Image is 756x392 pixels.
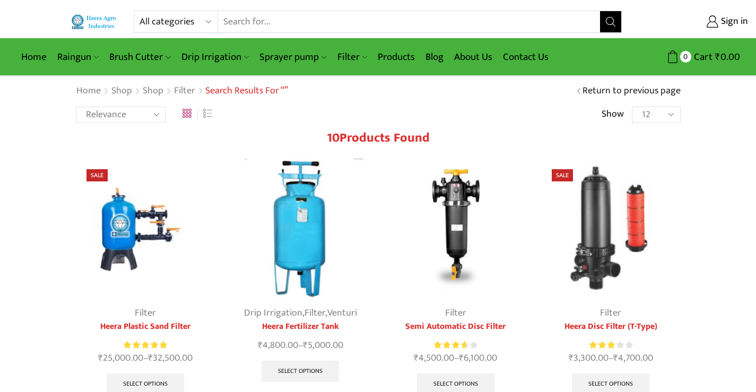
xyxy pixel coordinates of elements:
[76,159,215,298] img: Heera Plastic Sand Filter
[569,350,573,366] span: ₹
[459,350,464,366] span: ₹
[583,84,681,98] a: Return to previous page
[327,127,340,149] span: 10
[254,45,332,69] a: Sprayer pump
[98,350,143,366] bdi: 25,000.00
[332,45,372,69] a: Filter
[86,169,108,181] span: Sale
[372,45,420,69] a: Products
[414,350,419,366] span: ₹
[52,45,104,69] a: Raingun
[541,351,681,365] span: –
[434,339,477,351] div: Rated 3.67 out of 5
[498,45,554,69] a: Contact Us
[449,45,498,69] a: About Us
[76,351,215,365] span: –
[104,45,176,69] a: Brush Cutter
[98,350,103,366] span: ₹
[327,305,357,321] a: Venturi
[231,338,370,353] span: –
[715,49,740,65] bdi: 0.00
[613,350,618,366] span: ₹
[262,361,339,382] a: Select options for “Heera Fertilizer Tank”
[205,85,288,97] h1: Search results for “”
[632,47,740,67] a: 0 Cart ₹0.00
[680,51,691,62] span: 0
[111,84,133,98] a: Shop
[258,337,298,353] bdi: 4,800.00
[420,45,449,69] a: Blog
[691,50,712,64] span: Cart
[124,339,167,351] div: Rated 5.00 out of 5
[589,339,615,351] span: Rated out of 5
[305,305,325,321] a: Filter
[76,84,101,98] a: Home
[386,351,526,365] span: –
[76,84,288,98] nav: Breadcrumb
[552,169,573,181] span: Sale
[459,350,497,366] bdi: 6,100.00
[718,15,748,29] span: Sign in
[76,320,215,333] a: Heera Plastic Sand Filter
[602,108,624,121] span: Show
[258,337,263,353] span: ₹
[613,350,653,366] bdi: 4,700.00
[142,84,164,98] a: Shop
[231,159,370,298] img: Heera Fertilizer Tank
[244,305,302,321] a: Drip Irrigation
[541,320,681,333] a: Heera Disc Filter (T-Type)
[148,350,153,366] span: ₹
[569,350,609,366] bdi: 3,300.00
[176,45,254,69] a: Drip Irrigation
[124,339,167,351] span: Rated out of 5
[600,11,621,32] button: Search button
[386,159,526,298] img: Semi Automatic Disc Filter
[340,127,430,149] span: Products found
[173,84,196,98] a: Filter
[414,350,454,366] bdi: 4,500.00
[715,49,720,65] span: ₹
[148,350,193,366] bdi: 32,500.00
[638,12,748,31] a: Sign in
[218,11,601,32] input: Search for...
[445,305,466,321] a: Filter
[16,45,52,69] a: Home
[541,159,681,298] img: Heera Disc Filter (T-Type)
[303,337,343,353] bdi: 5,000.00
[303,337,308,353] span: ₹
[135,305,156,321] a: Filter
[76,107,166,123] select: Shop order
[600,305,621,321] a: Filter
[589,339,632,351] div: Rated 3.00 out of 5
[434,339,465,351] span: Rated out of 5
[231,320,370,333] a: Heera Fertilizer Tank
[386,320,526,333] a: Semi Automatic Disc Filter
[231,306,370,320] div: , ,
